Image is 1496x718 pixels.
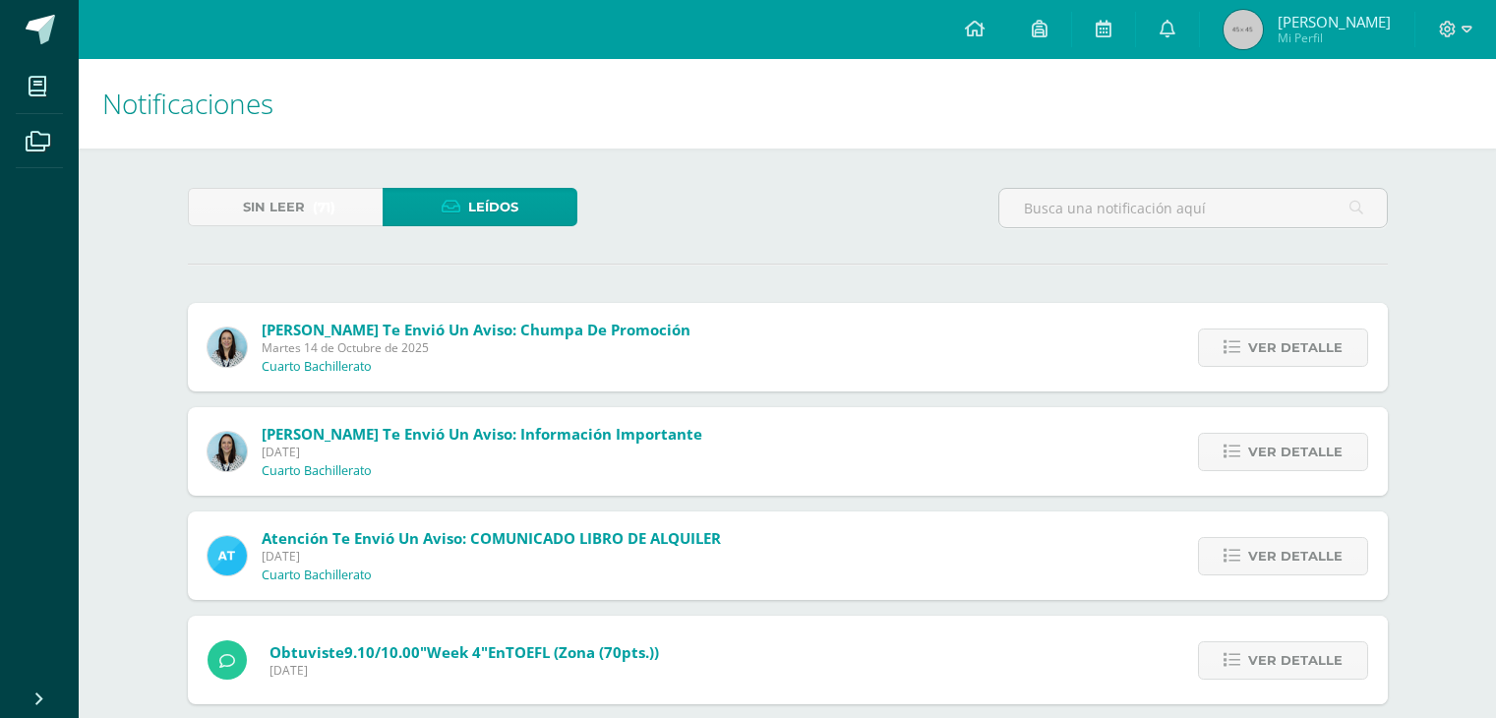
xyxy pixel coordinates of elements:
a: Leídos [383,188,577,226]
img: aed16db0a88ebd6752f21681ad1200a1.png [208,328,247,367]
span: [PERSON_NAME] te envió un aviso: Información importante [262,424,702,444]
input: Busca una notificación aquí [999,189,1387,227]
p: Cuarto Bachillerato [262,463,372,479]
span: [DATE] [262,444,702,460]
span: Ver detalle [1248,538,1343,574]
span: Ver detalle [1248,434,1343,470]
span: Ver detalle [1248,642,1343,679]
span: Notificaciones [102,85,273,122]
img: 9fc725f787f6a993fc92a288b7a8b70c.png [208,536,247,575]
span: "Week 4" [420,642,488,662]
span: [PERSON_NAME] [1278,12,1391,31]
span: 9.10/10.00 [344,642,420,662]
span: [DATE] [269,662,659,679]
span: Obtuviste en [269,642,659,662]
span: Sin leer [243,189,305,225]
span: Atención te envió un aviso: COMUNICADO LIBRO DE ALQUILER [262,528,721,548]
span: Martes 14 de Octubre de 2025 [262,339,690,356]
span: [DATE] [262,548,721,565]
img: aed16db0a88ebd6752f21681ad1200a1.png [208,432,247,471]
span: TOEFL (Zona (70pts.)) [506,642,659,662]
span: Ver detalle [1248,329,1343,366]
img: 45x45 [1224,10,1263,49]
span: Mi Perfil [1278,30,1391,46]
a: Sin leer(71) [188,188,383,226]
span: Leídos [468,189,518,225]
span: [PERSON_NAME] te envió un aviso: Chumpa de Promoción [262,320,690,339]
p: Cuarto Bachillerato [262,359,372,375]
span: (71) [313,189,335,225]
p: Cuarto Bachillerato [262,568,372,583]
